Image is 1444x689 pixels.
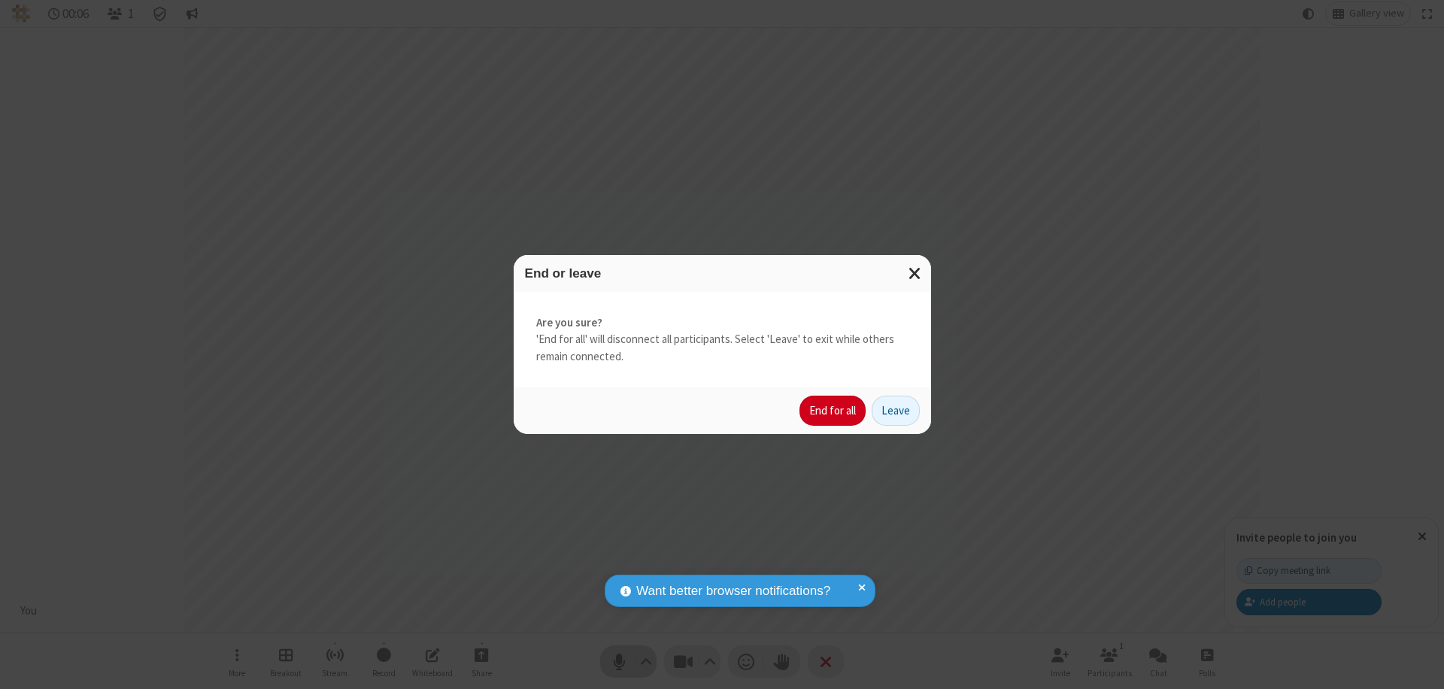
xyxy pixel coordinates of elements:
strong: Are you sure? [536,314,909,332]
h3: End or leave [525,266,920,281]
button: Close modal [899,255,931,292]
span: Want better browser notifications? [636,581,830,601]
button: Leave [872,396,920,426]
button: End for all [799,396,866,426]
div: 'End for all' will disconnect all participants. Select 'Leave' to exit while others remain connec... [514,292,931,388]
